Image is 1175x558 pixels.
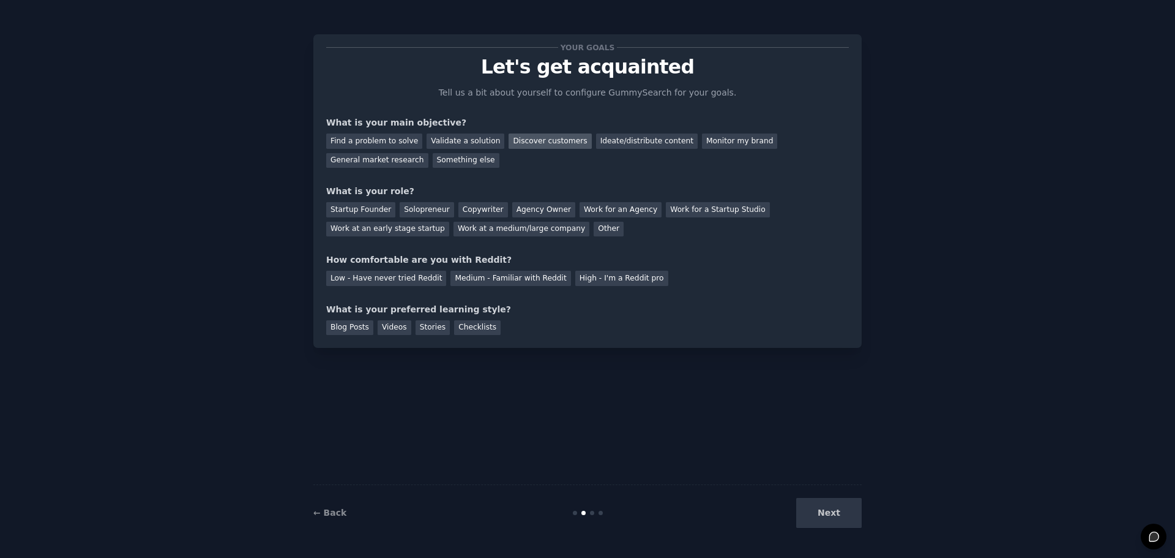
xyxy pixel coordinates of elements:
div: Something else [433,153,499,168]
div: High - I'm a Reddit pro [575,271,668,286]
div: Work at an early stage startup [326,222,449,237]
div: Validate a solution [427,134,504,149]
div: Solopreneur [400,202,453,217]
div: Ideate/distribute content [596,134,698,149]
p: Tell us a bit about yourself to configure GummySearch for your goals. [433,86,742,99]
div: Blog Posts [326,320,373,336]
span: Your goals [558,41,617,54]
div: Agency Owner [512,202,575,217]
div: Copywriter [458,202,508,217]
div: Videos [378,320,411,336]
div: What is your role? [326,185,849,198]
div: Low - Have never tried Reddit [326,271,446,286]
div: Stories [416,320,450,336]
div: General market research [326,153,428,168]
p: Let's get acquainted [326,56,849,78]
div: Monitor my brand [702,134,777,149]
a: ← Back [313,508,346,518]
div: Discover customers [509,134,591,149]
div: Startup Founder [326,202,395,217]
div: Medium - Familiar with Reddit [450,271,570,286]
div: Work for a Startup Studio [666,202,769,217]
div: Work for an Agency [580,202,662,217]
div: What is your preferred learning style? [326,303,849,316]
div: Find a problem to solve [326,134,422,149]
div: Other [594,222,624,237]
div: Work at a medium/large company [453,222,589,237]
div: Checklists [454,320,501,336]
div: What is your main objective? [326,116,849,129]
div: How comfortable are you with Reddit? [326,254,849,266]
